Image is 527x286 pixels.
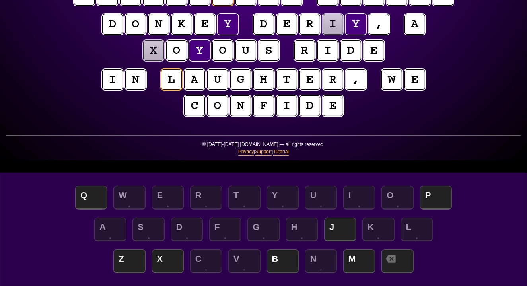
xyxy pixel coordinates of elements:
puzzle-tile: k [171,14,192,35]
a: Tutorial [273,148,289,156]
span: S [132,218,164,241]
puzzle-tile: n [125,69,146,90]
span: M [343,249,375,273]
span: U [305,186,337,210]
puzzle-tile: e [364,40,384,61]
span: J [324,218,356,241]
span: R [190,186,222,210]
puzzle-tile: r [323,69,343,90]
puzzle-tile: d [340,40,361,61]
puzzle-tile: e [299,69,320,90]
puzzle-tile: e [276,14,297,35]
span: Y [267,186,299,210]
puzzle-tile: y [218,14,238,35]
puzzle-tile: i [276,95,297,116]
p: © [DATE]-[DATE] [DOMAIN_NAME] — all rights reserved. | | [6,141,521,160]
puzzle-tile: e [194,14,215,35]
puzzle-tile: , [346,69,366,90]
puzzle-tile: i [323,14,343,35]
puzzle-tile: u [235,40,256,61]
puzzle-tile: e [323,95,343,116]
span: V [228,249,260,273]
span: A [94,218,126,241]
span: I [343,186,375,210]
span: H [286,218,318,241]
span: C [190,249,222,273]
puzzle-tile: e [404,69,425,90]
a: Support [255,148,272,156]
span: K [362,218,394,241]
span: O [381,186,413,210]
puzzle-tile: n [230,95,251,116]
puzzle-tile: o [125,14,146,35]
puzzle-tile: n [148,14,169,35]
puzzle-tile: , [369,14,389,35]
puzzle-tile: h [253,69,274,90]
span: E [152,186,184,210]
puzzle-tile: x [143,40,164,61]
puzzle-tile: y [346,14,366,35]
span: F [209,218,241,241]
span: L [401,218,433,241]
a: Privacy [238,148,254,156]
puzzle-tile: o [207,95,228,116]
puzzle-tile: i [317,40,338,61]
puzzle-tile: r [299,14,320,35]
puzzle-tile: w [381,69,402,90]
span: B [267,249,299,273]
span: P [420,186,452,210]
span: W [113,186,145,210]
puzzle-tile: y [189,40,210,61]
span: Z [113,249,145,273]
puzzle-tile: a [404,14,425,35]
puzzle-tile: d [253,14,274,35]
puzzle-tile: o [166,40,187,61]
puzzle-tile: a [184,69,205,90]
span: G [247,218,279,241]
puzzle-tile: c [184,95,205,116]
span: X [152,249,184,273]
span: T [228,186,260,210]
span: Q [75,186,107,210]
puzzle-tile: d [102,14,123,35]
span: N [305,249,337,273]
puzzle-tile: t [276,69,297,90]
puzzle-tile: r [294,40,315,61]
puzzle-tile: d [299,95,320,116]
span: D [171,218,203,241]
puzzle-tile: s [259,40,279,61]
puzzle-tile: o [212,40,233,61]
puzzle-tile: g [230,69,251,90]
puzzle-tile: i [102,69,123,90]
puzzle-tile: u [207,69,228,90]
puzzle-tile: f [253,95,274,116]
